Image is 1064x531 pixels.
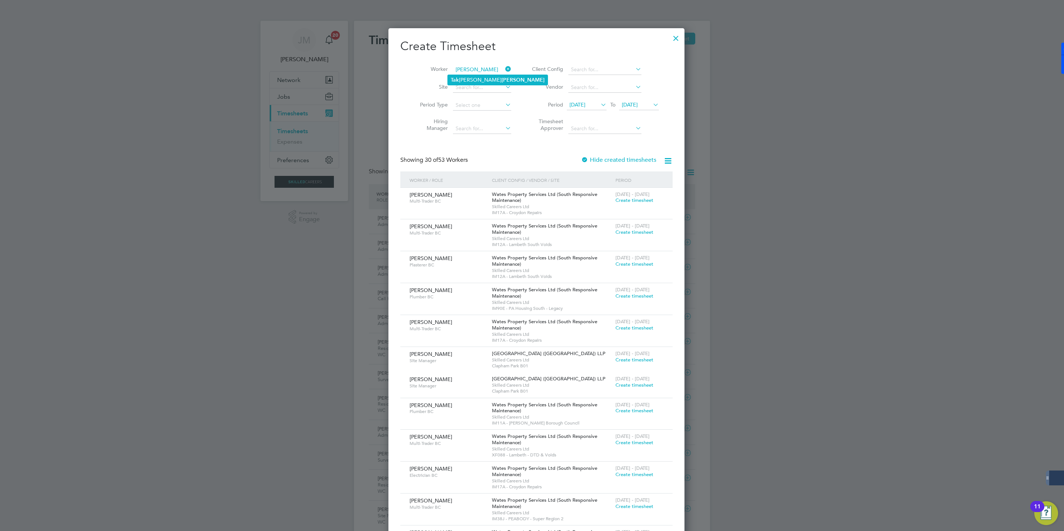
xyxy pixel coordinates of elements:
[492,236,612,242] span: Skilled Careers Ltd
[502,77,545,83] b: [PERSON_NAME]
[492,446,612,452] span: Skilled Careers Ltd
[414,118,448,131] label: Hiring Manager
[615,197,653,203] span: Create timesheet
[492,484,612,490] span: IM17A - Croydon Repairs
[615,376,650,382] span: [DATE] - [DATE]
[414,83,448,90] label: Site
[581,156,656,164] label: Hide created timesheets
[425,156,438,164] span: 30 of
[490,171,614,189] div: Client Config / Vendor / Site
[410,440,486,446] span: Multi-Trader BC
[400,156,469,164] div: Showing
[615,471,653,478] span: Create timesheet
[492,299,612,305] span: Skilled Careers Ltd
[410,255,452,262] span: [PERSON_NAME]
[410,376,452,383] span: [PERSON_NAME]
[492,414,612,420] span: Skilled Careers Ltd
[615,497,650,503] span: [DATE] - [DATE]
[410,198,486,204] span: Multi-Trader BC
[492,273,612,279] span: IM12A - Lambeth South Voids
[410,223,452,230] span: [PERSON_NAME]
[615,433,650,439] span: [DATE] - [DATE]
[615,401,650,408] span: [DATE] - [DATE]
[410,319,452,325] span: [PERSON_NAME]
[410,326,486,332] span: Multi-Trader BC
[615,465,650,471] span: [DATE] - [DATE]
[492,376,605,382] span: [GEOGRAPHIC_DATA] ([GEOGRAPHIC_DATA]) LLP
[425,156,468,164] span: 53 Workers
[622,101,638,108] span: [DATE]
[492,401,597,414] span: Wates Property Services Ltd (South Responsive Maintenance)
[492,242,612,248] span: IM12A - Lambeth South Voids
[453,82,511,93] input: Search for...
[451,77,459,83] b: Tak
[530,101,563,108] label: Period
[453,124,511,134] input: Search for...
[410,191,452,198] span: [PERSON_NAME]
[615,407,653,414] span: Create timesheet
[492,305,612,311] span: IM90E - PA Housing South - Legacy
[492,255,597,267] span: Wates Property Services Ltd (South Responsive Maintenance)
[530,83,563,90] label: Vendor
[410,465,452,472] span: [PERSON_NAME]
[530,118,563,131] label: Timesheet Approver
[492,452,612,458] span: XF088 - Lambeth - DTD & Voids
[615,357,653,363] span: Create timesheet
[492,478,612,484] span: Skilled Careers Ltd
[410,294,486,300] span: Plumber BC
[414,66,448,72] label: Worker
[615,261,653,267] span: Create timesheet
[410,497,452,504] span: [PERSON_NAME]
[492,363,612,369] span: Clapham Park B01
[410,262,486,268] span: Plasterer BC
[615,255,650,261] span: [DATE] - [DATE]
[410,402,452,409] span: [PERSON_NAME]
[1034,501,1058,525] button: Open Resource Center, 11 new notifications
[615,350,650,357] span: [DATE] - [DATE]
[615,223,650,229] span: [DATE] - [DATE]
[568,65,641,75] input: Search for...
[615,286,650,293] span: [DATE] - [DATE]
[492,318,597,331] span: Wates Property Services Ltd (South Responsive Maintenance)
[492,268,612,273] span: Skilled Careers Ltd
[568,82,641,93] input: Search for...
[614,171,665,189] div: Period
[410,358,486,364] span: Site Manager
[615,439,653,446] span: Create timesheet
[492,465,597,478] span: Wates Property Services Ltd (South Responsive Maintenance)
[400,39,673,54] h2: Create Timesheet
[492,510,612,516] span: Skilled Careers Ltd
[410,230,486,236] span: Multi-Trader BC
[492,331,612,337] span: Skilled Careers Ltd
[492,420,612,426] span: IM11A - [PERSON_NAME] Borough Council
[492,204,612,210] span: Skilled Careers Ltd
[492,497,597,509] span: Wates Property Services Ltd (South Responsive Maintenance)
[492,382,612,388] span: Skilled Careers Ltd
[453,100,511,111] input: Select one
[608,100,618,109] span: To
[530,66,563,72] label: Client Config
[615,503,653,509] span: Create timesheet
[492,388,612,394] span: Clapham Park B01
[615,191,650,197] span: [DATE] - [DATE]
[492,210,612,216] span: IM17A - Croydon Repairs
[410,351,452,357] span: [PERSON_NAME]
[615,382,653,388] span: Create timesheet
[492,516,612,522] span: IM38J - PEABODY - Super Region 2
[448,75,548,85] li: [PERSON_NAME]
[492,223,597,235] span: Wates Property Services Ltd (South Responsive Maintenance)
[410,287,452,294] span: [PERSON_NAME]
[492,357,612,363] span: Skilled Careers Ltd
[410,504,486,510] span: Multi-Trader BC
[492,350,605,357] span: [GEOGRAPHIC_DATA] ([GEOGRAPHIC_DATA]) LLP
[492,286,597,299] span: Wates Property Services Ltd (South Responsive Maintenance)
[492,337,612,343] span: IM17A - Croydon Repairs
[410,433,452,440] span: [PERSON_NAME]
[410,383,486,389] span: Site Manager
[568,124,641,134] input: Search for...
[615,229,653,235] span: Create timesheet
[492,433,597,446] span: Wates Property Services Ltd (South Responsive Maintenance)
[410,472,486,478] span: Electrician BC
[569,101,585,108] span: [DATE]
[408,171,490,189] div: Worker / Role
